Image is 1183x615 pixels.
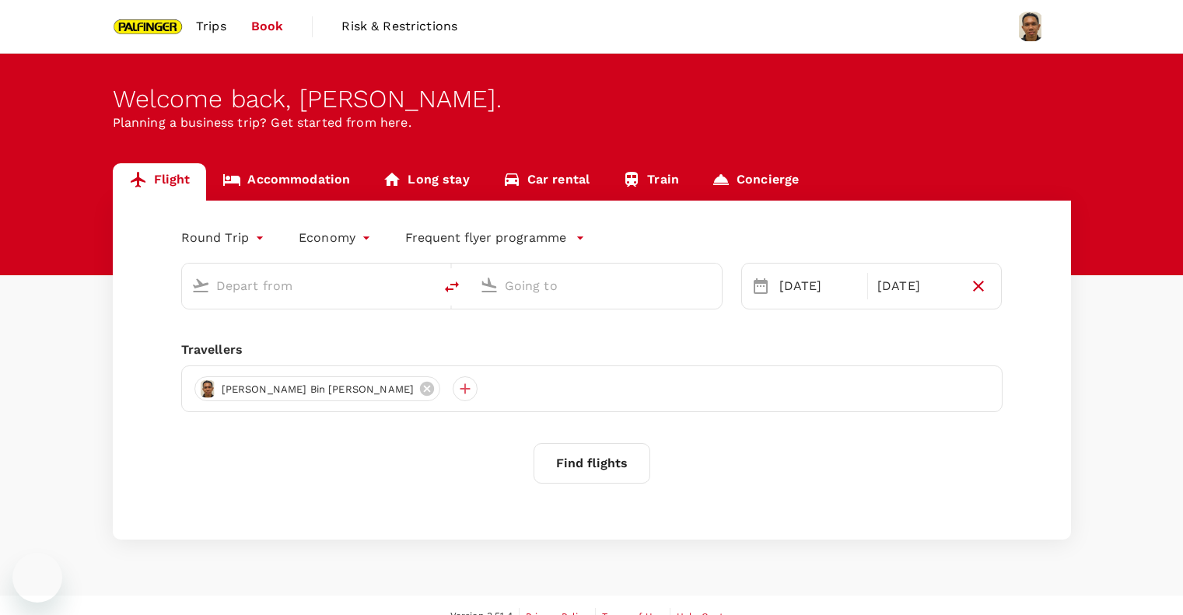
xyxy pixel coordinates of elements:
[1015,11,1046,42] img: Muhammad Fauzi Bin Ali Akbar
[196,17,226,36] span: Trips
[606,163,695,201] a: Train
[113,85,1071,114] div: Welcome back , [PERSON_NAME] .
[366,163,485,201] a: Long stay
[113,163,207,201] a: Flight
[194,376,441,401] div: [PERSON_NAME] Bin [PERSON_NAME]
[198,379,217,398] img: avatar-6654046f5d07b.png
[695,163,815,201] a: Concierge
[433,268,471,306] button: delete
[871,271,962,302] div: [DATE]
[405,229,585,247] button: Frequent flyer programme
[299,225,374,250] div: Economy
[405,229,566,247] p: Frequent flyer programme
[534,443,650,484] button: Find flights
[422,284,425,287] button: Open
[711,284,714,287] button: Open
[181,225,268,250] div: Round Trip
[113,9,184,44] img: Palfinger Asia Pacific Pte Ltd
[206,163,366,201] a: Accommodation
[181,341,1003,359] div: Travellers
[486,163,607,201] a: Car rental
[212,382,424,397] span: [PERSON_NAME] Bin [PERSON_NAME]
[773,271,864,302] div: [DATE]
[216,274,401,298] input: Depart from
[341,17,457,36] span: Risk & Restrictions
[113,114,1071,132] p: Planning a business trip? Get started from here.
[12,553,62,603] iframe: Button to launch messaging window
[251,17,284,36] span: Book
[505,274,689,298] input: Going to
